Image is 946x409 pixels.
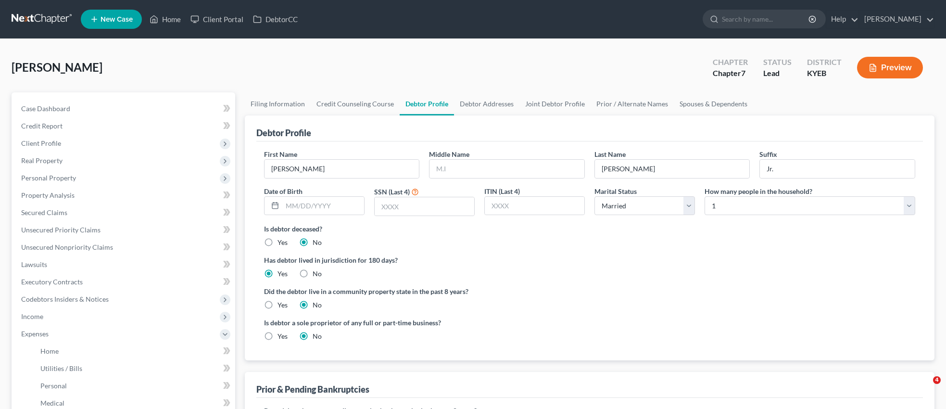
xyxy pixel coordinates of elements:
div: Status [763,57,792,68]
a: [PERSON_NAME] [859,11,934,28]
a: Credit Counseling Course [311,92,400,115]
span: Home [40,347,59,355]
label: Is debtor a sole proprietor of any full or part-time business? [264,318,585,328]
label: Yes [277,269,288,279]
a: Credit Report [13,117,235,135]
span: 4 [933,376,941,384]
div: Chapter [713,68,748,79]
span: Expenses [21,330,49,338]
span: Unsecured Nonpriority Claims [21,243,113,251]
label: Middle Name [429,149,469,159]
span: [PERSON_NAME] [12,60,102,74]
button: Preview [857,57,923,78]
a: Lawsuits [13,256,235,273]
span: Medical [40,399,64,407]
input: Search by name... [722,10,810,28]
span: Utilities / Bills [40,364,82,372]
div: KYEB [807,68,842,79]
span: 7 [741,68,745,77]
span: Secured Claims [21,208,67,217]
span: Client Profile [21,139,61,147]
label: Suffix [759,149,777,159]
a: Property Analysis [13,187,235,204]
input: XXXX [485,197,584,215]
a: Joint Debtor Profile [519,92,591,115]
label: First Name [264,149,297,159]
label: Did the debtor live in a community property state in the past 8 years? [264,286,915,296]
a: Secured Claims [13,204,235,221]
a: Executory Contracts [13,273,235,291]
a: Filing Information [245,92,311,115]
div: Debtor Profile [256,127,311,139]
input: -- [265,160,419,178]
a: Client Portal [186,11,248,28]
input: XXXX [375,197,474,216]
a: Help [826,11,858,28]
span: Real Property [21,156,63,165]
label: No [313,300,322,310]
span: Unsecured Priority Claims [21,226,101,234]
span: Codebtors Insiders & Notices [21,295,109,303]
span: Personal Property [21,174,76,182]
input: M.I [429,160,584,178]
input: MM/DD/YYYY [282,197,364,215]
a: Prior / Alternate Names [591,92,674,115]
a: Case Dashboard [13,100,235,117]
a: Unsecured Priority Claims [13,221,235,239]
span: Executory Contracts [21,278,83,286]
a: Home [145,11,186,28]
a: Home [33,343,235,360]
label: No [313,332,322,341]
span: Personal [40,382,67,390]
div: Chapter [713,57,748,68]
div: Lead [763,68,792,79]
span: New Case [101,16,133,23]
label: How many people in the household? [705,186,812,196]
label: Marital Status [594,186,637,196]
a: Debtor Profile [400,92,454,115]
span: Case Dashboard [21,104,70,113]
iframe: Intercom live chat [913,376,936,399]
input: -- [595,160,750,178]
label: ITIN (Last 4) [484,186,520,196]
input: -- [760,160,915,178]
a: Personal [33,377,235,395]
div: Prior & Pending Bankruptcies [256,383,369,395]
a: Unsecured Nonpriority Claims [13,239,235,256]
label: Last Name [594,149,626,159]
span: Lawsuits [21,260,47,268]
label: Has debtor lived in jurisdiction for 180 days? [264,255,915,265]
span: Property Analysis [21,191,75,199]
label: Yes [277,332,288,341]
label: No [313,269,322,279]
div: District [807,57,842,68]
a: Debtor Addresses [454,92,519,115]
label: Date of Birth [264,186,303,196]
label: Yes [277,300,288,310]
a: DebtorCC [248,11,303,28]
label: SSN (Last 4) [374,187,410,197]
label: Is debtor deceased? [264,224,915,234]
label: Yes [277,238,288,247]
a: Utilities / Bills [33,360,235,377]
a: Spouses & Dependents [674,92,753,115]
span: Credit Report [21,122,63,130]
span: Income [21,312,43,320]
label: No [313,238,322,247]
